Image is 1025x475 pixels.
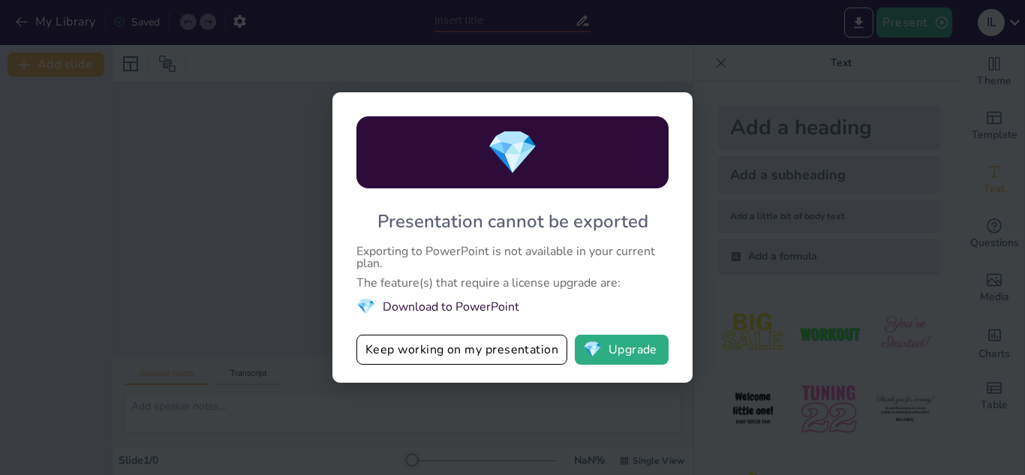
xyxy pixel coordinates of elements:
[575,335,669,365] button: diamondUpgrade
[356,296,669,317] li: Download to PowerPoint
[377,209,648,233] div: Presentation cannot be exported
[583,342,602,357] span: diamond
[356,296,375,317] span: diamond
[356,245,669,269] div: Exporting to PowerPoint is not available in your current plan.
[356,335,567,365] button: Keep working on my presentation
[486,124,539,182] span: diamond
[356,277,669,289] div: The feature(s) that require a license upgrade are:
